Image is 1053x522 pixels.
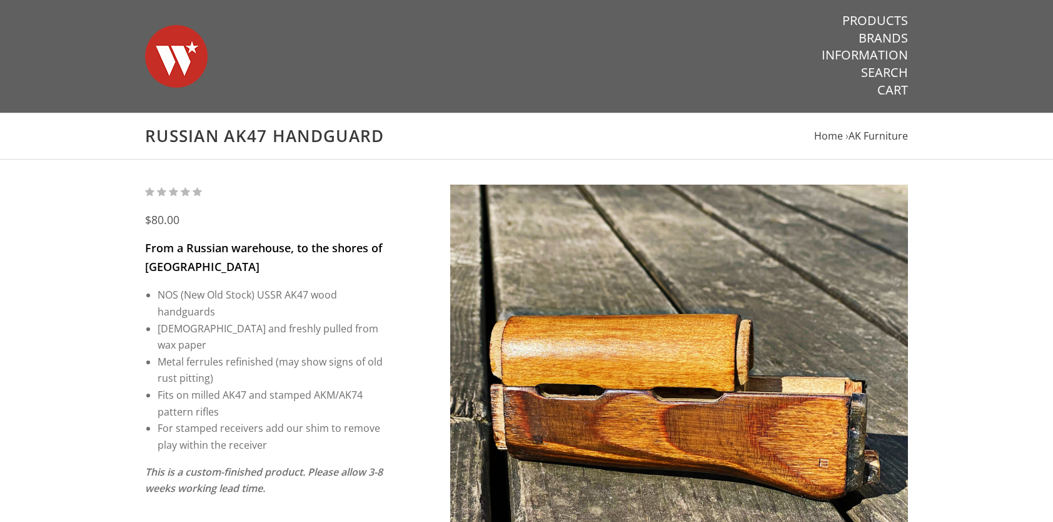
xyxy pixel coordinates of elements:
[158,320,385,354] li: [DEMOGRAPHIC_DATA] and freshly pulled from wax paper
[859,30,908,46] a: Brands
[849,129,908,143] a: AK Furniture
[861,64,908,81] a: Search
[158,287,385,320] li: NOS (New Old Stock) USSR AK47 wood handguards
[145,240,383,274] span: From a Russian warehouse, to the shores of [GEOGRAPHIC_DATA]
[845,128,908,145] li: ›
[158,421,380,452] span: For stamped receivers add our shim to remove play within the receiver
[145,212,179,227] span: $80.00
[822,47,908,63] a: Information
[877,82,908,98] a: Cart
[842,13,908,29] a: Products
[814,129,843,143] a: Home
[145,13,208,100] img: Warsaw Wood Co.
[145,465,383,496] em: This is a custom-finished product. Please allow 3-8 weeks working lead time.
[158,387,385,420] li: Fits on milled AK47 and stamped AKM/AK74 pattern rifles
[158,354,385,387] li: Metal ferrules refinished (may show signs of old rust pitting)
[145,126,908,146] h1: Russian AK47 Handguard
